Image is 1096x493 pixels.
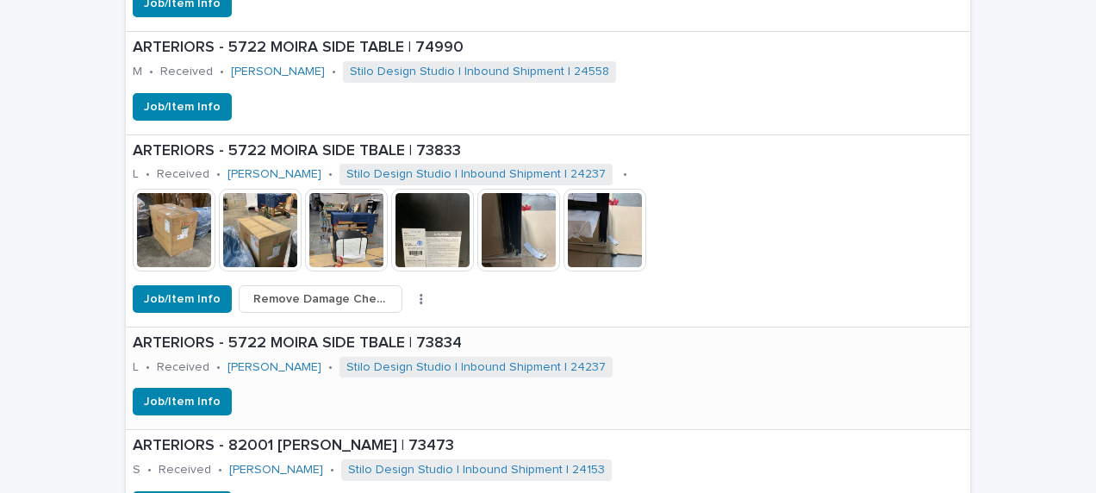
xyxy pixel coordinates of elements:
[147,463,152,477] p: •
[133,285,232,313] button: Job/Item Info
[133,360,139,375] p: L
[239,285,402,313] button: Remove Damage Check
[144,290,221,308] span: Job/Item Info
[126,32,970,134] a: ARTERIORS - 5722 MOIRA SIDE TABLE | 74990M•Received•[PERSON_NAME] •Stilo Design Studio | Inbound ...
[149,65,153,79] p: •
[328,167,333,182] p: •
[253,290,388,308] span: Remove Damage Check
[227,167,321,182] a: [PERSON_NAME]
[133,65,142,79] p: M
[216,167,221,182] p: •
[126,135,970,328] a: ARTERIORS - 5722 MOIRA SIDE TBALE | 73833L•Received•[PERSON_NAME] •Stilo Design Studio | Inbound ...
[350,65,609,79] a: Stilo Design Studio | Inbound Shipment | 24558
[160,65,213,79] p: Received
[133,93,232,121] button: Job/Item Info
[133,142,963,161] p: ARTERIORS - 5722 MOIRA SIDE TBALE | 73833
[159,463,211,477] p: Received
[133,388,232,415] button: Job/Item Info
[133,463,140,477] p: S
[346,167,606,182] a: Stilo Design Studio | Inbound Shipment | 24237
[157,167,209,182] p: Received
[229,463,323,477] a: [PERSON_NAME]
[348,463,605,477] a: Stilo Design Studio | Inbound Shipment | 24153
[328,360,333,375] p: •
[216,360,221,375] p: •
[231,65,325,79] a: [PERSON_NAME]
[126,328,970,430] a: ARTERIORS - 5722 MOIRA SIDE TBALE | 73834L•Received•[PERSON_NAME] •Stilo Design Studio | Inbound ...
[144,98,221,115] span: Job/Item Info
[157,360,209,375] p: Received
[220,65,224,79] p: •
[133,39,950,58] p: ARTERIORS - 5722 MOIRA SIDE TABLE | 74990
[218,463,222,477] p: •
[146,360,150,375] p: •
[330,463,334,477] p: •
[133,437,937,456] p: ARTERIORS - 82001 [PERSON_NAME] | 73473
[623,167,627,182] p: •
[133,334,945,353] p: ARTERIORS - 5722 MOIRA SIDE TBALE | 73834
[332,65,336,79] p: •
[227,360,321,375] a: [PERSON_NAME]
[133,167,139,182] p: L
[146,167,150,182] p: •
[346,360,606,375] a: Stilo Design Studio | Inbound Shipment | 24237
[144,393,221,410] span: Job/Item Info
